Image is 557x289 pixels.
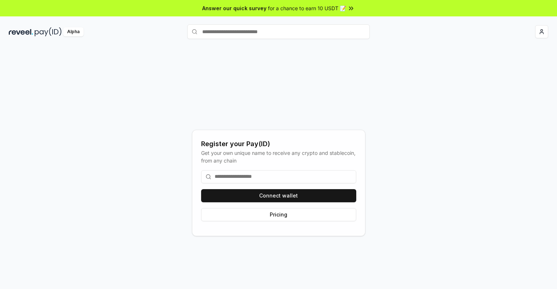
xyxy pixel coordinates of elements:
div: Alpha [63,27,84,36]
img: reveel_dark [9,27,33,36]
div: Get your own unique name to receive any crypto and stablecoin, from any chain [201,149,356,164]
span: Answer our quick survey [202,4,266,12]
button: Connect wallet [201,189,356,202]
button: Pricing [201,208,356,221]
div: Register your Pay(ID) [201,139,356,149]
img: pay_id [35,27,62,36]
span: for a chance to earn 10 USDT 📝 [268,4,346,12]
